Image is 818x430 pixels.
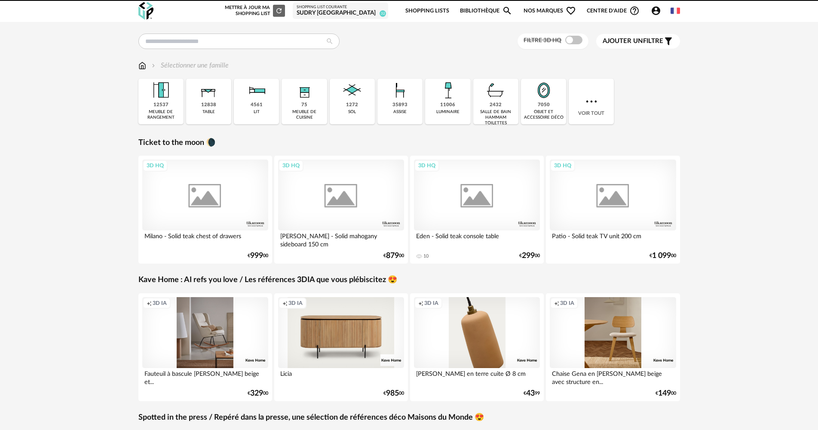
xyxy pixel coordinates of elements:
div: € 00 [656,390,676,396]
span: 149 [658,390,671,396]
div: objet et accessoire déco [524,109,564,120]
a: Shopping List courante SUDRY [GEOGRAPHIC_DATA] 32 [297,5,384,17]
div: [PERSON_NAME] en terre cuite Ø 8 cm [414,368,540,385]
div: € 00 [248,253,268,259]
div: lit [254,109,260,115]
div: 10 [423,253,429,259]
span: Nos marques [524,1,576,21]
div: SUDRY [GEOGRAPHIC_DATA] [297,9,384,17]
span: Creation icon [554,300,559,307]
div: 2432 [490,102,502,108]
div: 3D HQ [550,160,575,171]
img: Literie.png [245,79,268,102]
div: Chaise Gena en [PERSON_NAME] beige avec structure en... [550,368,676,385]
div: Patio - Solid teak TV unit 200 cm [550,230,676,248]
div: 12838 [201,102,216,108]
a: 3D HQ [PERSON_NAME] - Solid mahogany sideboard 150 cm €87900 [274,156,408,264]
span: Filter icon [663,36,674,46]
div: 3D HQ [414,160,439,171]
div: Licia [278,368,404,385]
img: Table.png [197,79,220,102]
div: € 00 [519,253,540,259]
div: 7050 [538,102,550,108]
div: Fauteuil à bascule [PERSON_NAME] beige et... [142,368,269,385]
span: Creation icon [282,300,288,307]
button: Ajouter unfiltre Filter icon [596,34,680,49]
a: 3D HQ Milano - Solid teak chest of drawers €99900 [138,156,273,264]
div: 35893 [392,102,407,108]
img: svg+xml;base64,PHN2ZyB3aWR0aD0iMTYiIGhlaWdodD0iMTciIHZpZXdCb3g9IjAgMCAxNiAxNyIgZmlsbD0ibm9uZSIgeG... [138,61,146,71]
span: Creation icon [147,300,152,307]
a: BibliothèqueMagnify icon [460,1,512,21]
a: Creation icon 3D IA Licia €98500 [274,293,408,401]
span: Ajouter un [603,38,643,44]
div: Shopping List courante [297,5,384,10]
span: 43 [526,390,535,396]
span: Heart Outline icon [566,6,576,16]
span: filtre [603,37,663,46]
div: 11006 [440,102,455,108]
div: Eden - Solid teak console table [414,230,540,248]
div: sol [348,109,356,115]
div: meuble de rangement [141,109,181,120]
div: Mettre à jour ma Shopping List [223,5,285,17]
div: 1272 [346,102,358,108]
span: 32 [380,10,386,17]
span: 3D IA [424,300,438,307]
span: 1 099 [652,253,671,259]
span: 999 [250,253,263,259]
img: fr [671,6,680,15]
span: 879 [386,253,399,259]
span: 329 [250,390,263,396]
span: Centre d'aideHelp Circle Outline icon [587,6,640,16]
span: 299 [522,253,535,259]
div: Voir tout [569,79,614,124]
span: Account Circle icon [651,6,661,16]
div: 4561 [251,102,263,108]
span: Help Circle Outline icon [629,6,640,16]
div: luminaire [436,109,460,115]
span: 3D IA [288,300,303,307]
a: 3D HQ Patio - Solid teak TV unit 200 cm €1 09900 [546,156,680,264]
span: Account Circle icon [651,6,665,16]
span: Magnify icon [502,6,512,16]
a: Kave Home : AI refs you love / Les références 3DIA que vous plébiscitez 😍 [138,275,397,285]
img: Meuble%20de%20rangement.png [149,79,172,102]
img: more.7b13dc1.svg [584,94,599,109]
div: 75 [301,102,307,108]
span: 3D IA [153,300,167,307]
div: table [202,109,215,115]
div: € 00 [248,390,268,396]
img: Rangement.png [293,79,316,102]
a: Creation icon 3D IA Chaise Gena en [PERSON_NAME] beige avec structure en... €14900 [546,293,680,401]
span: Creation icon [418,300,423,307]
img: Sol.png [340,79,364,102]
span: 985 [386,390,399,396]
div: Milano - Solid teak chest of drawers [142,230,269,248]
span: Refresh icon [275,8,283,13]
img: OXP [138,2,153,20]
div: meuble de cuisine [284,109,324,120]
a: Shopping Lists [405,1,449,21]
a: 3D HQ Eden - Solid teak console table 10 €29900 [410,156,544,264]
div: € 00 [383,253,404,259]
div: € 00 [383,390,404,396]
img: svg+xml;base64,PHN2ZyB3aWR0aD0iMTYiIGhlaWdodD0iMTYiIHZpZXdCb3g9IjAgMCAxNiAxNiIgZmlsbD0ibm9uZSIgeG... [150,61,157,71]
span: 3D IA [560,300,574,307]
a: Ticket to the moon 🌘 [138,138,215,148]
div: salle de bain hammam toilettes [476,109,516,126]
div: € 99 [524,390,540,396]
div: 12537 [153,102,169,108]
a: Creation icon 3D IA Fauteuil à bascule [PERSON_NAME] beige et... €32900 [138,293,273,401]
div: € 00 [649,253,676,259]
div: 3D HQ [143,160,168,171]
div: [PERSON_NAME] - Solid mahogany sideboard 150 cm [278,230,404,248]
img: Miroir.png [532,79,555,102]
a: Spotted in the press / Repéré dans la presse, une sélection de références déco Maisons du Monde 😍 [138,413,484,423]
a: Creation icon 3D IA [PERSON_NAME] en terre cuite Ø 8 cm €4399 [410,293,544,401]
img: Luminaire.png [436,79,460,102]
div: Sélectionner une famille [150,61,229,71]
img: Assise.png [389,79,412,102]
span: Filtre 3D HQ [524,37,561,43]
img: Salle%20de%20bain.png [484,79,507,102]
